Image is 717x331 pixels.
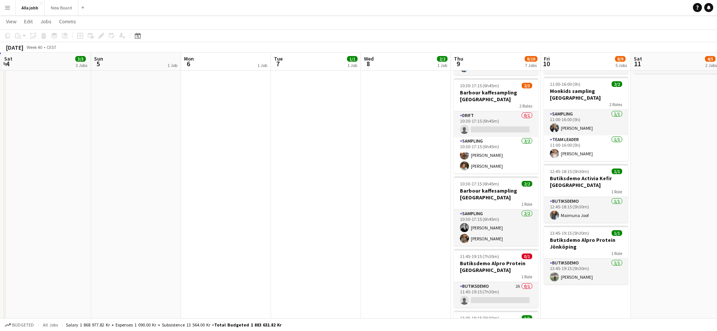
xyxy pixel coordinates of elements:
[15,0,45,15] button: Alla jobb
[59,18,76,25] span: Comms
[4,321,35,329] button: Budgeted
[3,17,20,26] a: View
[40,18,52,25] span: Jobs
[56,17,79,26] a: Comms
[6,44,23,51] div: [DATE]
[25,44,44,50] span: Week 40
[6,18,17,25] span: View
[66,322,282,328] div: Salary 1 868 977.82 kr + Expenses 1 090.00 kr + Subsistence 13 564.00 kr =
[214,322,282,328] span: Total Budgeted 1 883 631.82 kr
[47,44,56,50] div: CEST
[37,17,55,26] a: Jobs
[21,17,36,26] a: Edit
[45,0,78,15] button: New Board
[24,18,33,25] span: Edit
[12,322,34,328] span: Budgeted
[41,322,59,328] span: All jobs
